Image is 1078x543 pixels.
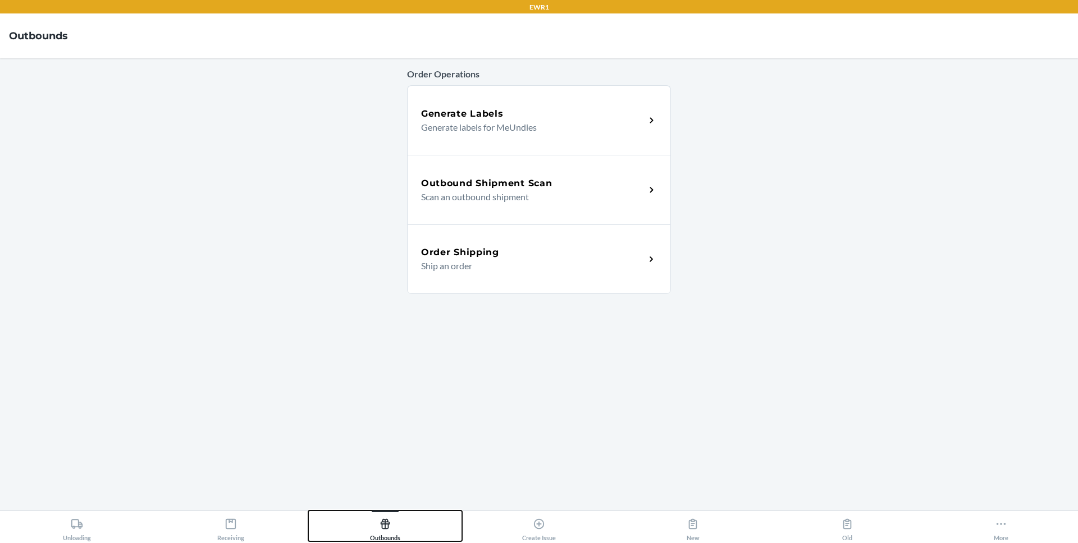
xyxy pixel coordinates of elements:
[841,513,853,541] div: Old
[421,190,636,204] p: Scan an outbound shipment
[421,107,504,121] h5: Generate Labels
[407,85,671,155] a: Generate LabelsGenerate labels for MeUndies
[154,510,308,541] button: Receiving
[421,177,552,190] h5: Outbound Shipment Scan
[529,2,549,12] p: EWR1
[407,224,671,294] a: Order ShippingShip an order
[407,67,671,81] p: Order Operations
[308,510,462,541] button: Outbounds
[421,246,499,259] h5: Order Shipping
[687,513,700,541] div: New
[421,259,636,273] p: Ship an order
[770,510,924,541] button: Old
[407,155,671,224] a: Outbound Shipment ScanScan an outbound shipment
[462,510,616,541] button: Create Issue
[9,29,68,43] h4: Outbounds
[63,513,91,541] div: Unloading
[421,121,636,134] p: Generate labels for MeUndies
[217,513,244,541] div: Receiving
[616,510,770,541] button: New
[924,510,1078,541] button: More
[370,513,400,541] div: Outbounds
[994,513,1008,541] div: More
[522,513,556,541] div: Create Issue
